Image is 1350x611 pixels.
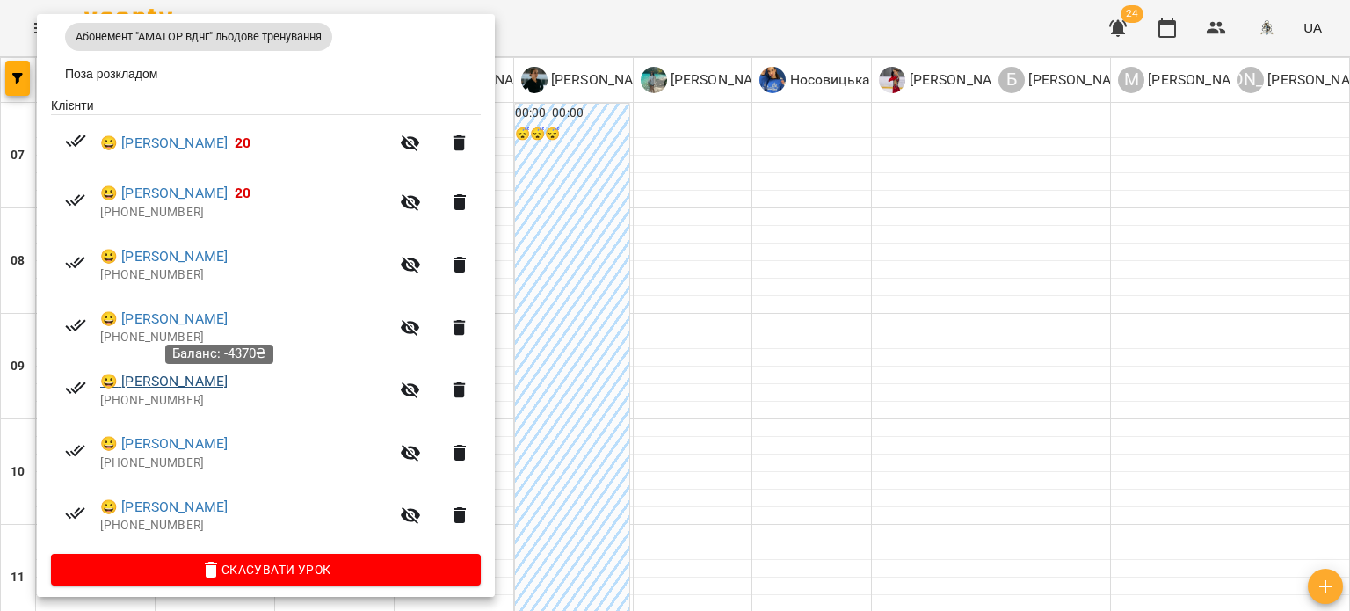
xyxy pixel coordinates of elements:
a: 😀 [PERSON_NAME] [100,133,228,154]
ul: Клієнти [51,97,481,554]
svg: Візит сплачено [65,315,86,336]
svg: Візит сплачено [65,252,86,273]
p: [PHONE_NUMBER] [100,517,389,535]
span: 20 [235,185,250,201]
button: Скасувати Урок [51,554,481,586]
a: 😀 [PERSON_NAME] [100,309,228,330]
p: [PHONE_NUMBER] [100,329,389,346]
span: Скасувати Урок [65,559,467,580]
svg: Візит сплачено [65,440,86,462]
a: 😀 [PERSON_NAME] [100,246,228,267]
a: 😀 [PERSON_NAME] [100,183,228,204]
span: 20 [235,135,250,151]
a: 😀 [PERSON_NAME] [100,433,228,455]
svg: Візит сплачено [65,130,86,151]
svg: Візит сплачено [65,503,86,524]
p: [PHONE_NUMBER] [100,392,389,410]
li: Поза розкладом [51,58,481,90]
p: [PHONE_NUMBER] [100,204,389,222]
a: 😀 [PERSON_NAME] [100,497,228,518]
svg: Візит сплачено [65,377,86,398]
span: Абонемент "АМАТОР вднг" льодове тренування [65,29,332,45]
p: [PHONE_NUMBER] [100,266,389,284]
span: Баланс: -4370₴ [172,346,266,361]
p: [PHONE_NUMBER] [100,455,389,472]
svg: Візит сплачено [65,190,86,211]
a: 😀 [PERSON_NAME] [100,371,228,392]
